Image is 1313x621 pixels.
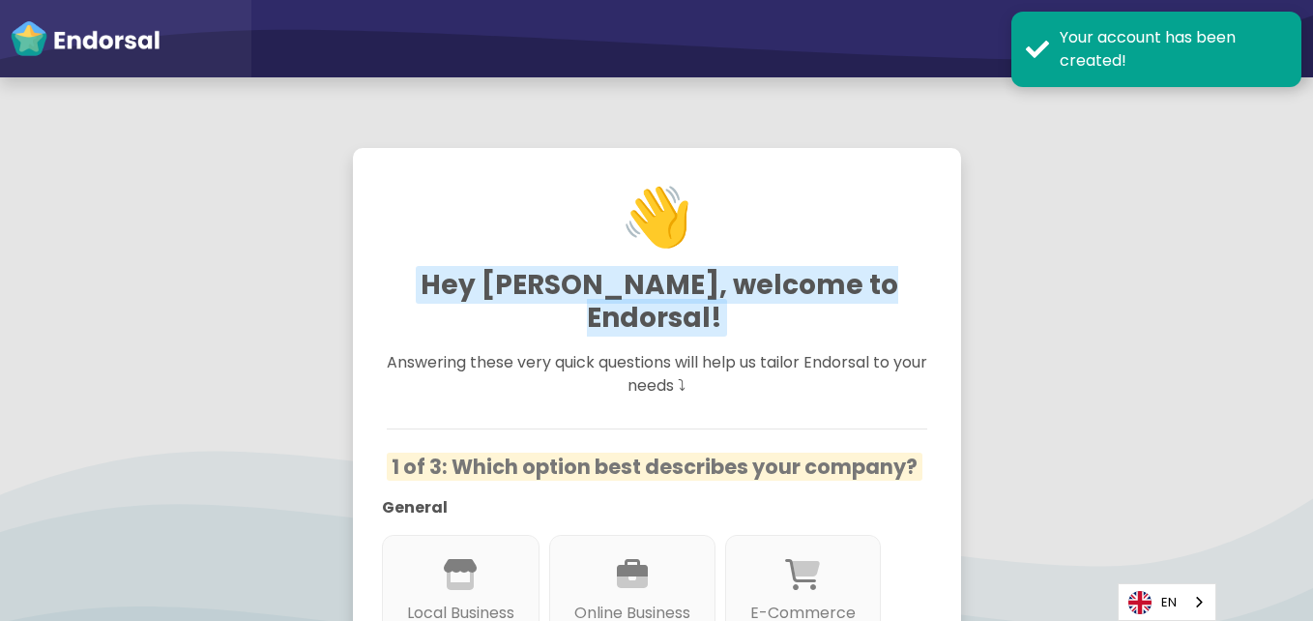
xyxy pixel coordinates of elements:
[10,19,160,58] img: endorsal-logo-white@2x.png
[387,453,922,481] span: 1 of 3: Which option best describes your company?
[1060,26,1287,73] div: Your account has been created!
[387,351,927,397] span: Answering these very quick questions will help us tailor Endorsal to your needs ⤵︎
[387,113,927,320] h1: 👋
[1119,584,1215,620] a: EN
[1118,583,1216,621] aside: Language selected: English
[1118,583,1216,621] div: Language
[382,496,903,519] p: General
[416,266,898,337] span: Hey [PERSON_NAME], welcome to Endorsal!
